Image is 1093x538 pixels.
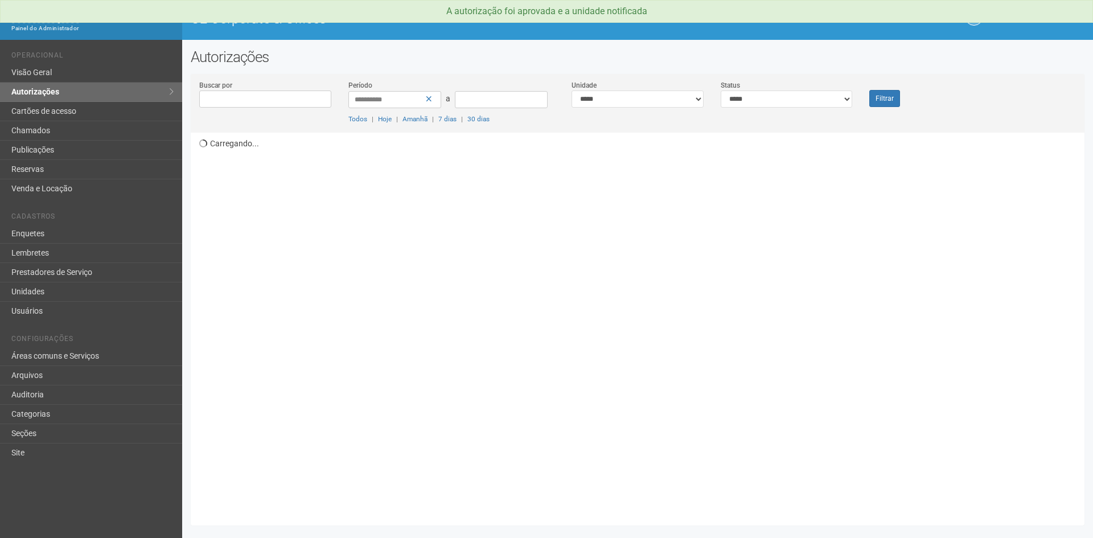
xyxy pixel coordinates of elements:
[11,212,174,224] li: Cadastros
[372,115,373,123] span: |
[438,115,457,123] a: 7 dias
[191,48,1084,65] h2: Autorizações
[446,94,450,103] span: a
[11,335,174,347] li: Configurações
[378,115,392,123] a: Hoje
[191,11,629,26] h1: O2 Corporate & Offices
[572,80,597,91] label: Unidade
[11,23,174,34] div: Painel do Administrador
[11,51,174,63] li: Operacional
[199,80,232,91] label: Buscar por
[461,115,463,123] span: |
[721,80,740,91] label: Status
[348,115,367,123] a: Todos
[467,115,490,123] a: 30 dias
[348,80,372,91] label: Período
[432,115,434,123] span: |
[869,90,900,107] button: Filtrar
[402,115,428,123] a: Amanhã
[396,115,398,123] span: |
[199,133,1084,517] div: Carregando...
